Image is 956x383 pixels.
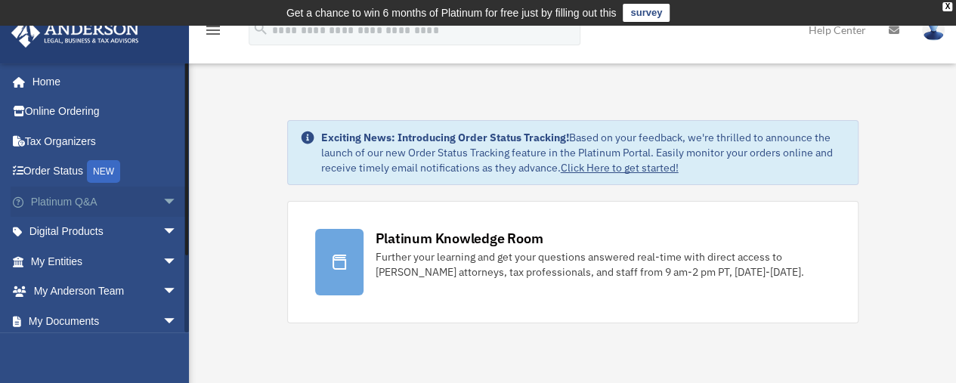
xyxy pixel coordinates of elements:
[11,306,200,336] a: My Documentsarrow_drop_down
[252,20,269,37] i: search
[286,4,617,22] div: Get a chance to win 6 months of Platinum for free just by filling out this
[162,246,193,277] span: arrow_drop_down
[11,217,200,247] a: Digital Productsarrow_drop_down
[87,160,120,183] div: NEW
[321,131,569,144] strong: Exciting News: Introducing Order Status Tracking!
[162,187,193,218] span: arrow_drop_down
[204,26,222,39] a: menu
[321,130,846,175] div: Based on your feedback, we're thrilled to announce the launch of our new Order Status Tracking fe...
[11,156,200,187] a: Order StatusNEW
[942,2,952,11] div: close
[11,97,200,127] a: Online Ordering
[11,276,200,307] a: My Anderson Teamarrow_drop_down
[162,217,193,248] span: arrow_drop_down
[623,4,670,22] a: survey
[162,276,193,307] span: arrow_drop_down
[561,161,679,175] a: Click Here to get started!
[11,187,200,217] a: Platinum Q&Aarrow_drop_down
[287,201,859,323] a: Platinum Knowledge Room Further your learning and get your questions answered real-time with dire...
[376,229,543,248] div: Platinum Knowledge Room
[7,18,144,48] img: Anderson Advisors Platinum Portal
[922,19,945,41] img: User Pic
[11,246,200,276] a: My Entitiesarrow_drop_down
[162,306,193,337] span: arrow_drop_down
[376,249,831,280] div: Further your learning and get your questions answered real-time with direct access to [PERSON_NAM...
[11,126,200,156] a: Tax Organizers
[204,21,222,39] i: menu
[11,66,193,97] a: Home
